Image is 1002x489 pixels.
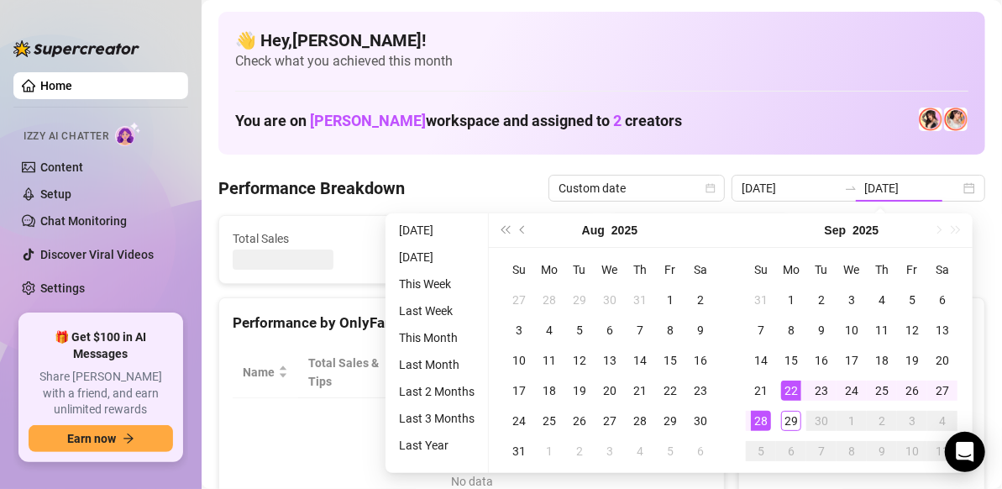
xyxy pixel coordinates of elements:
span: to [844,181,858,195]
span: Check what you achieved this month [235,52,968,71]
img: logo-BBDzfeDw.svg [13,40,139,57]
th: Chat Conversion [600,347,711,398]
h4: 👋 Hey, [PERSON_NAME] ! [235,29,968,52]
a: Home [40,79,72,92]
span: arrow-right [123,433,134,444]
a: Settings [40,281,85,295]
th: Name [233,347,298,398]
span: swap-right [844,181,858,195]
span: Chat Conversion [610,354,688,391]
img: 𝖍𝖔𝖑𝖑𝖞 [944,108,968,131]
div: Est. Hours Worked [414,354,491,391]
span: [PERSON_NAME] [310,112,426,129]
span: Total Sales [233,229,386,248]
div: Performance by OnlyFans Creator [233,312,711,334]
button: Earn nowarrow-right [29,425,173,452]
th: Sales / Hour [513,347,599,398]
span: Custom date [559,176,715,201]
span: Active Chats [428,229,580,248]
a: Content [40,160,83,174]
a: Setup [40,187,71,201]
h1: You are on workspace and assigned to creators [235,112,682,130]
span: 🎁 Get $100 in AI Messages [29,329,173,362]
div: Open Intercom Messenger [945,432,985,472]
span: calendar [706,183,716,193]
input: End date [864,179,960,197]
th: Total Sales & Tips [298,347,404,398]
a: Discover Viral Videos [40,248,154,261]
a: Chat Monitoring [40,214,127,228]
img: Holly [919,108,942,131]
span: Name [243,363,275,381]
input: Start date [742,179,837,197]
h4: Performance Breakdown [218,176,405,200]
span: Messages Sent [623,229,776,248]
span: Share [PERSON_NAME] with a friend, and earn unlimited rewards [29,369,173,418]
img: AI Chatter [115,122,141,146]
span: Sales / Hour [523,354,575,391]
span: Earn now [67,432,116,445]
div: Sales by OnlyFans Creator [753,312,971,334]
span: Total Sales & Tips [308,354,380,391]
span: 2 [613,112,622,129]
span: Izzy AI Chatter [24,129,108,145]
